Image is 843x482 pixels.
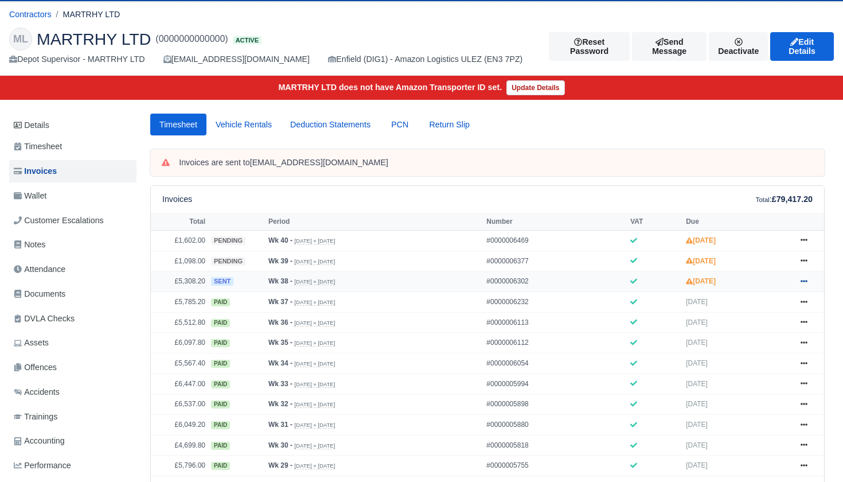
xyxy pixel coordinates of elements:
small: [DATE] » [DATE] [294,442,335,449]
button: Reset Password [549,32,630,61]
td: #0000005994 [483,374,627,394]
td: £6,049.20 [151,415,208,436]
strong: Wk 35 - [268,339,292,347]
span: Invoices [14,165,57,178]
span: paid [211,339,230,347]
a: Attendance [9,258,136,281]
strong: £79,417.20 [772,195,813,204]
span: paid [211,442,230,450]
span: paid [211,401,230,409]
span: Accounting [14,434,65,448]
span: [DATE] [686,380,708,388]
div: : [756,193,813,206]
span: (0000000000000) [155,32,228,46]
small: [DATE] » [DATE] [294,340,335,347]
small: [DATE] » [DATE] [294,422,335,429]
strong: Wk 39 - [268,257,292,265]
a: Documents [9,283,136,305]
span: [DATE] [686,461,708,469]
a: Timesheet [150,114,206,136]
small: [DATE] » [DATE] [294,401,335,408]
td: £5,785.20 [151,292,208,313]
a: Offences [9,356,136,379]
span: paid [211,319,230,327]
a: Edit Details [770,32,834,61]
span: [DATE] [686,339,708,347]
strong: [DATE] [686,236,716,244]
a: Timesheet [9,135,136,158]
span: MARTRHY LTD [37,31,151,47]
span: [DATE] [686,400,708,408]
td: £6,537.00 [151,394,208,415]
a: Deactivate [709,32,768,61]
th: Due [683,213,790,230]
td: #0000006113 [483,312,627,333]
a: Assets [9,332,136,354]
span: Assets [14,336,49,349]
td: £6,447.00 [151,374,208,394]
td: £6,097.80 [151,333,208,353]
td: £5,308.20 [151,271,208,292]
a: Details [9,115,136,136]
td: #0000006112 [483,333,627,353]
small: [DATE] » [DATE] [294,299,335,306]
a: Update Details [506,80,564,95]
div: Invoices are sent to [179,157,813,169]
small: [DATE] » [DATE] [294,278,335,285]
span: DVLA Checks [14,312,75,325]
span: paid [211,380,230,388]
div: Enfield (DIG1) - Amazon Logistics ULEZ (EN3 7PZ) [328,53,522,66]
a: PCN [380,114,420,136]
span: Documents [14,287,65,301]
span: [DATE] [686,318,708,326]
td: #0000005880 [483,415,627,436]
span: Wallet [14,189,46,203]
a: DVLA Checks [9,308,136,330]
strong: Wk 38 - [268,277,292,285]
td: #0000006232 [483,292,627,313]
a: Accounting [9,430,136,452]
strong: Wk 36 - [268,318,292,326]
span: [DATE] [686,441,708,449]
span: Attendance [14,263,65,276]
iframe: Chat Widget [786,427,843,482]
a: Performance [9,454,136,477]
td: #0000006469 [483,231,627,251]
strong: [EMAIL_ADDRESS][DOMAIN_NAME] [250,158,388,167]
td: £1,602.00 [151,231,208,251]
td: £4,699.80 [151,435,208,456]
span: Trainings [14,410,57,423]
span: pending [211,257,245,266]
small: [DATE] » [DATE] [294,462,335,469]
strong: Wk 31 - [268,421,292,429]
td: #0000006302 [483,271,627,292]
a: Invoices [9,160,136,182]
li: MARTRHY LTD [52,8,120,21]
a: Vehicle Rentals [206,114,281,136]
a: Accidents [9,381,136,403]
th: Number [483,213,627,230]
td: £5,567.40 [151,353,208,374]
span: Customer Escalations [14,214,104,227]
td: #0000005818 [483,435,627,456]
strong: Wk 40 - [268,236,292,244]
td: #0000005755 [483,456,627,476]
a: Notes [9,234,136,256]
td: £5,512.80 [151,312,208,333]
small: [DATE] » [DATE] [294,381,335,388]
strong: Wk 29 - [268,461,292,469]
div: ML [9,28,32,50]
td: #0000006054 [483,353,627,374]
small: [DATE] » [DATE] [294,238,335,244]
div: Depot Supervisor - MARTRHY LTD [9,53,145,66]
span: Notes [14,238,45,251]
span: Timesheet [14,140,62,153]
span: Active [233,36,262,45]
strong: Wk 34 - [268,359,292,367]
a: Return Slip [420,114,479,136]
strong: Wk 32 - [268,400,292,408]
span: Performance [14,459,71,472]
h6: Invoices [162,195,192,204]
span: Offences [14,361,57,374]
